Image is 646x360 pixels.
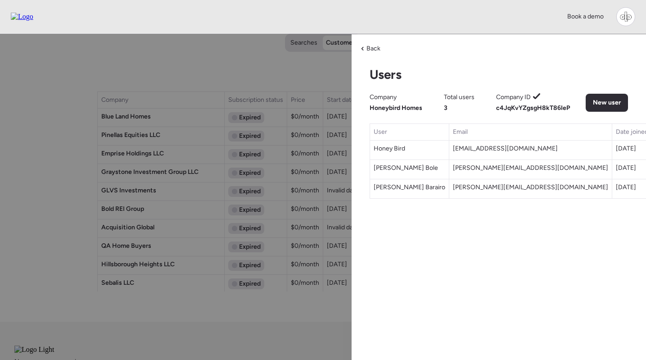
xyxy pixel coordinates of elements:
[374,145,405,152] span: Honey Bird
[496,93,531,102] span: Company ID
[370,93,397,102] span: Company
[370,104,422,113] span: Honeybird Homes
[616,145,636,152] span: [DATE]
[567,13,604,20] span: Book a demo
[374,128,387,136] span: User
[616,183,636,191] span: [DATE]
[616,164,636,172] span: [DATE]
[374,164,438,172] span: [PERSON_NAME] Bole
[370,67,401,82] h2: Users
[453,183,608,191] span: [PERSON_NAME][EMAIL_ADDRESS][DOMAIN_NAME]
[444,93,474,102] span: Total users
[444,104,447,113] span: 3
[453,164,608,172] span: [PERSON_NAME][EMAIL_ADDRESS][DOMAIN_NAME]
[11,13,33,21] img: Logo
[453,128,468,136] span: Email
[374,183,445,191] span: [PERSON_NAME] Barairo
[453,145,558,152] span: [EMAIL_ADDRESS][DOMAIN_NAME]
[496,104,570,112] span: c4JqKvYZgsgH8kT86IeP
[366,44,380,53] span: Back
[593,98,621,107] span: New user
